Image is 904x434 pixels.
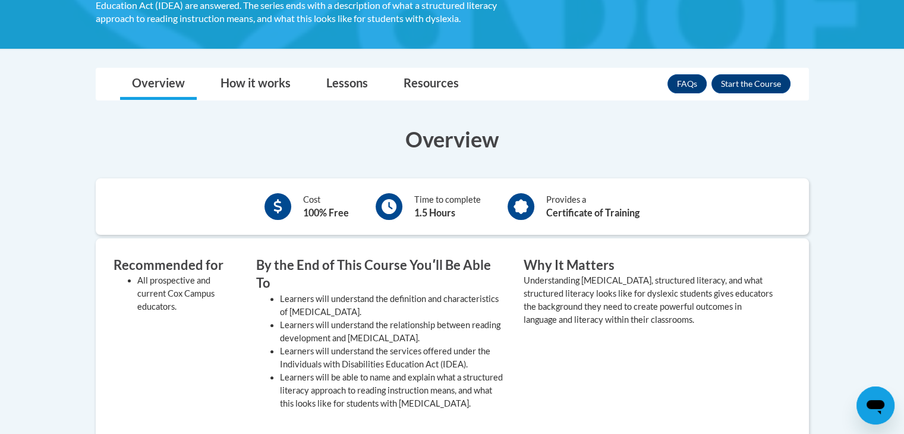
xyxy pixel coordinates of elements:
div: Cost [303,193,349,220]
a: Lessons [314,68,380,100]
li: Learners will understand the services offered under the Individuals with Disabilities Education A... [280,345,506,371]
a: How it works [209,68,303,100]
li: Learners will understand the definition and characteristics of [MEDICAL_DATA]. [280,293,506,319]
li: Learners will understand the relationship between reading development and [MEDICAL_DATA]. [280,319,506,345]
b: 1.5 Hours [414,207,455,218]
a: Resources [392,68,471,100]
h3: Overview [96,124,809,154]
h3: Why It Matters [524,256,773,275]
li: Learners will be able to name and explain what a structured literacy approach to reading instruct... [280,371,506,410]
a: Overview [120,68,197,100]
value: Understanding [MEDICAL_DATA], structured literacy, and what structured literacy looks like for dy... [524,275,773,325]
b: 100% Free [303,207,349,218]
h3: By the End of This Course Youʹll Be Able To [256,256,506,293]
div: Provides a [546,193,640,220]
iframe: Button to launch messaging window [856,386,894,424]
button: Enroll [711,74,790,93]
b: Certificate of Training [546,207,640,218]
a: FAQs [667,74,707,93]
h3: Recommended for [114,256,238,275]
div: Time to complete [414,193,481,220]
li: All prospective and current Cox Campus educators. [137,274,238,313]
